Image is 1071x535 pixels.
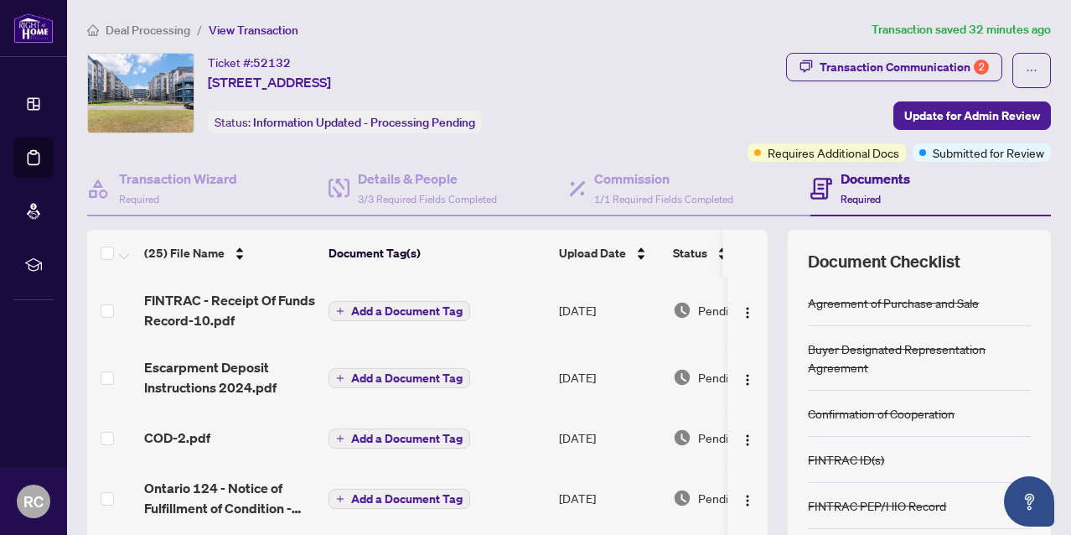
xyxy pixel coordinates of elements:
span: Status [673,244,707,262]
span: Required [119,193,159,205]
span: Deal Processing [106,23,190,38]
th: Document Tag(s) [322,230,552,277]
button: Add a Document Tag [329,488,470,510]
button: Add a Document Tag [329,429,470,449]
img: Document Status [673,429,691,447]
h4: Documents [841,169,910,189]
th: (25) File Name [137,230,322,277]
img: Document Status [673,489,691,507]
span: Add a Document Tag [351,433,463,444]
span: Requires Additional Docs [768,143,899,162]
span: plus [336,374,344,382]
button: Logo [734,364,761,391]
button: Logo [734,485,761,512]
span: RC [23,490,44,513]
button: Update for Admin Review [893,101,1051,130]
span: Escarpment Deposit Instructions 2024.pdf [144,357,315,397]
button: Add a Document Tag [329,428,470,449]
div: Ticket #: [208,53,291,72]
td: [DATE] [552,465,666,532]
span: [STREET_ADDRESS] [208,72,331,92]
span: Information Updated - Processing Pending [253,115,475,130]
span: 1/1 Required Fields Completed [594,193,733,205]
span: plus [336,434,344,443]
span: Pending Review [698,489,782,507]
span: Pending Review [698,429,782,447]
span: 3/3 Required Fields Completed [358,193,497,205]
button: Add a Document Tag [329,489,470,509]
span: plus [336,307,344,315]
button: Add a Document Tag [329,368,470,388]
img: Logo [741,306,754,319]
span: 52132 [253,55,291,70]
button: Logo [734,297,761,324]
div: Status: [208,111,482,133]
td: [DATE] [552,411,666,465]
span: Upload Date [559,244,626,262]
span: FINTRAC - Receipt Of Funds Record-10.pdf [144,290,315,330]
span: Add a Document Tag [351,305,463,317]
article: Transaction saved 32 minutes ago [872,20,1051,39]
div: Agreement of Purchase and Sale [808,293,979,312]
span: Pending Review [698,368,782,387]
div: FINTRAC PEP/HIO Record [808,496,946,515]
button: Logo [734,424,761,451]
div: Buyer Designated Representation Agreement [808,340,1031,377]
button: Transaction Communication2 [786,53,1002,81]
button: Add a Document Tag [329,301,470,321]
button: Add a Document Tag [329,367,470,389]
button: Open asap [1004,476,1054,527]
span: Submitted for Review [933,143,1044,162]
span: Document Checklist [808,250,960,273]
span: Add a Document Tag [351,493,463,505]
span: Add a Document Tag [351,372,463,384]
th: Upload Date [552,230,666,277]
td: [DATE] [552,277,666,344]
img: IMG-X12361058_1.jpg [88,54,194,132]
img: Logo [741,373,754,387]
img: logo [13,13,54,44]
h4: Details & People [358,169,497,189]
div: Transaction Communication [820,54,989,81]
span: ellipsis [1026,65,1037,76]
span: COD-2.pdf [144,428,210,448]
img: Document Status [673,301,691,319]
span: Required [841,193,881,205]
span: Ontario 124 - Notice of Fulfillment of Condition - seller-3.pdf [144,478,315,518]
img: Document Status [673,368,691,387]
th: Status [666,230,809,277]
div: Confirmation of Cooperation [808,404,955,423]
h4: Transaction Wizard [119,169,237,189]
li: / [197,20,202,39]
span: (25) File Name [144,244,225,262]
span: Update for Admin Review [904,102,1040,129]
img: Logo [741,494,754,507]
span: View Transaction [209,23,298,38]
span: home [87,24,99,36]
div: FINTRAC ID(s) [808,450,884,469]
button: Add a Document Tag [329,300,470,322]
h4: Commission [594,169,733,189]
span: plus [336,495,344,503]
img: Logo [741,434,754,447]
td: [DATE] [552,344,666,411]
span: Pending Review [698,301,782,319]
div: 2 [974,60,989,75]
